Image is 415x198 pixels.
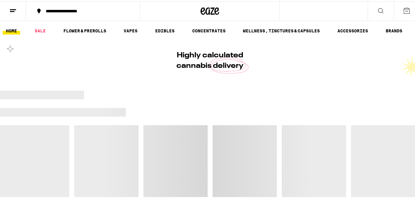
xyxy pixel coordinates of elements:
a: ACCESSORIES [334,26,371,33]
span: Hi. Need any help? [4,4,44,9]
h1: Highly calculated cannabis delivery [159,49,261,70]
a: EDIBLES [152,26,178,33]
a: VAPES [121,26,141,33]
a: BRANDS [383,26,405,33]
a: CONCENTRATES [189,26,229,33]
a: HOME [3,26,20,33]
a: FLOWER & PREROLLS [60,26,109,33]
a: WELLNESS, TINCTURES & CAPSULES [240,26,323,33]
a: SALE [32,26,49,33]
